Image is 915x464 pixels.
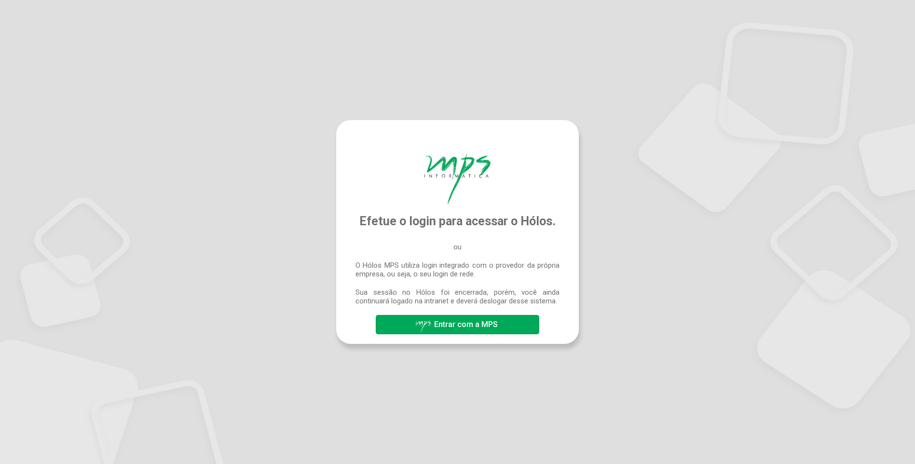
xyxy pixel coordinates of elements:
[424,154,490,204] img: Hólos Mps Digital
[355,288,560,305] span: Sua sessão no Hólos foi encerrada, porém, você ainda continuará logado na intranet e deverá deslo...
[376,315,539,334] button: Entrar com a MPS
[434,320,498,329] span: Entrar com a MPS
[355,261,560,278] span: O Hólos MPS utiliza login integrado com o provedor da própria empresa, ou seja, o seu login de rede.
[359,214,556,228] span: Efetue o login para acessar o Hólos.
[453,243,462,251] span: ou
